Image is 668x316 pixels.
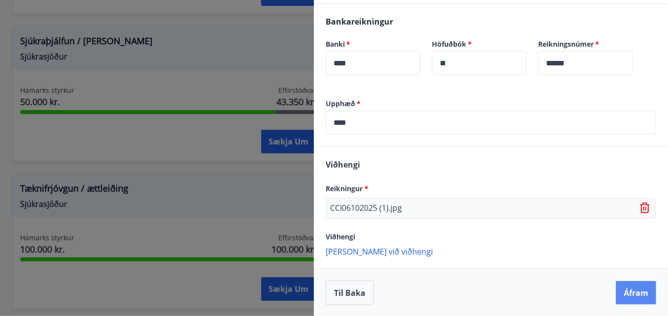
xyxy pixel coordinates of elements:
label: Höfuðbók [432,39,526,49]
div: Upphæð [326,111,656,135]
span: Reikningur [326,184,368,193]
p: [PERSON_NAME] við viðhengi [326,246,656,256]
label: Upphæð [326,99,656,109]
label: Banki [326,39,420,49]
button: Til baka [326,281,374,305]
label: Reikningsnúmer [538,39,633,49]
span: Bankareikningur [326,16,393,27]
p: CCI06102025 (1).jpg [330,202,402,214]
span: Viðhengi [326,159,360,170]
span: Viðhengi [326,232,355,241]
button: Áfram [616,281,656,305]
